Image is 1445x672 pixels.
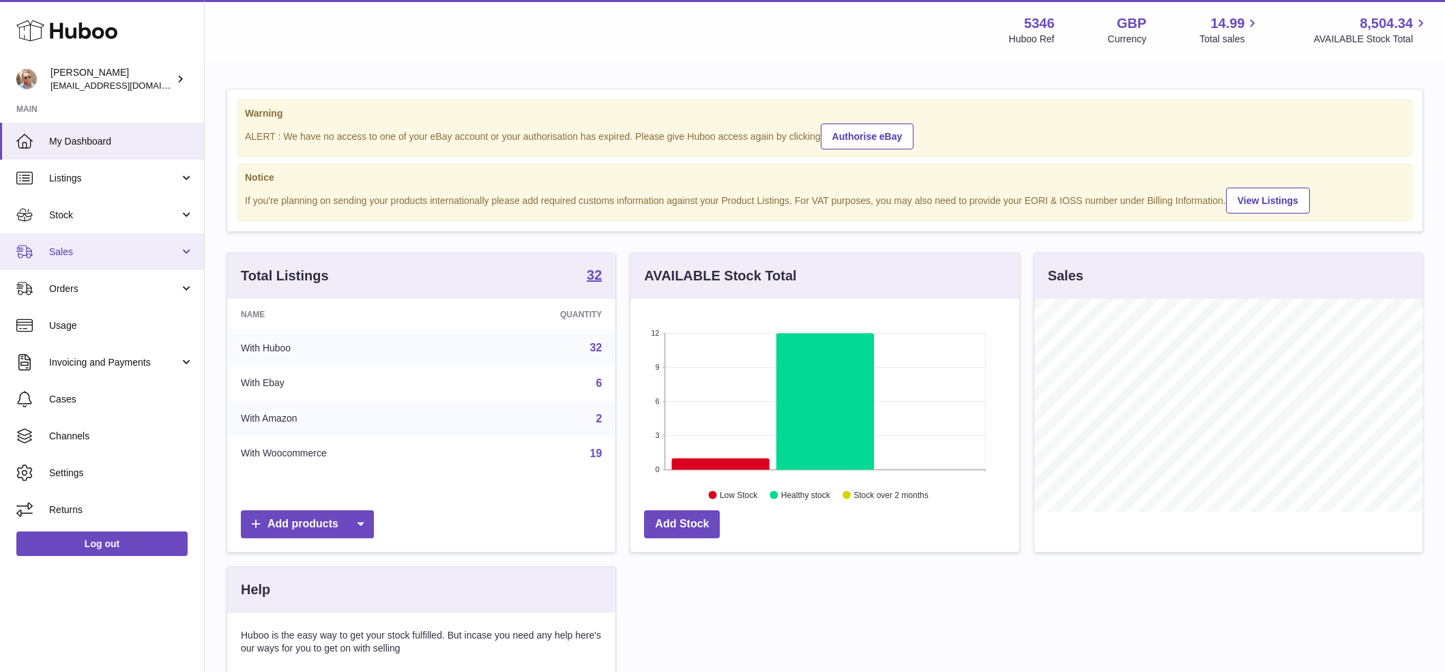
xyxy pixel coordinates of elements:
span: Orders [49,282,179,295]
text: 0 [656,465,660,473]
a: View Listings [1226,188,1310,214]
a: Authorise eBay [821,123,914,149]
text: Low Stock [720,491,758,500]
div: [PERSON_NAME] [50,66,173,92]
strong: 32 [587,268,602,282]
a: 8,504.34 AVAILABLE Stock Total [1313,14,1429,46]
div: Currency [1108,33,1147,46]
span: 14.99 [1210,14,1244,33]
td: With Woocommerce [227,436,468,471]
td: With Ebay [227,366,468,401]
div: Huboo Ref [1009,33,1055,46]
div: ALERT : We have no access to one of your eBay account or your authorisation has expired. Please g... [245,121,1405,149]
strong: Warning [245,107,1405,120]
td: With Amazon [227,401,468,437]
span: AVAILABLE Stock Total [1313,33,1429,46]
strong: 5346 [1024,14,1055,33]
span: My Dashboard [49,135,194,148]
a: 6 [596,377,602,389]
img: support@radoneltd.co.uk [16,69,37,89]
text: 6 [656,397,660,405]
h3: Sales [1048,267,1083,285]
h3: Help [241,581,270,599]
text: 12 [652,329,660,337]
th: Name [227,299,468,330]
a: Log out [16,531,188,556]
span: [EMAIL_ADDRESS][DOMAIN_NAME] [50,80,201,91]
strong: Notice [245,171,1405,184]
text: 3 [656,431,660,439]
a: Add Stock [644,510,720,538]
a: 2 [596,413,602,424]
text: Healthy stock [781,491,831,500]
text: Stock over 2 months [854,491,929,500]
a: 32 [590,342,602,353]
span: Invoicing and Payments [49,356,179,369]
text: 9 [656,363,660,371]
span: Total sales [1199,33,1260,46]
span: Stock [49,209,179,222]
h3: AVAILABLE Stock Total [644,267,796,285]
span: Channels [49,430,194,443]
span: Usage [49,319,194,332]
a: 32 [587,268,602,284]
strong: GBP [1117,14,1146,33]
th: Quantity [468,299,615,330]
span: Cases [49,393,194,406]
div: If you're planning on sending your products internationally please add required customs informati... [245,186,1405,214]
a: 14.99 Total sales [1199,14,1260,46]
span: Returns [49,503,194,516]
span: 8,504.34 [1360,14,1413,33]
span: Settings [49,467,194,480]
td: With Huboo [227,330,468,366]
h3: Total Listings [241,267,329,285]
p: Huboo is the easy way to get your stock fulfilled. But incase you need any help here's our ways f... [241,629,602,655]
a: 19 [590,448,602,459]
span: Sales [49,246,179,259]
a: Add products [241,510,374,538]
span: Listings [49,172,179,185]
